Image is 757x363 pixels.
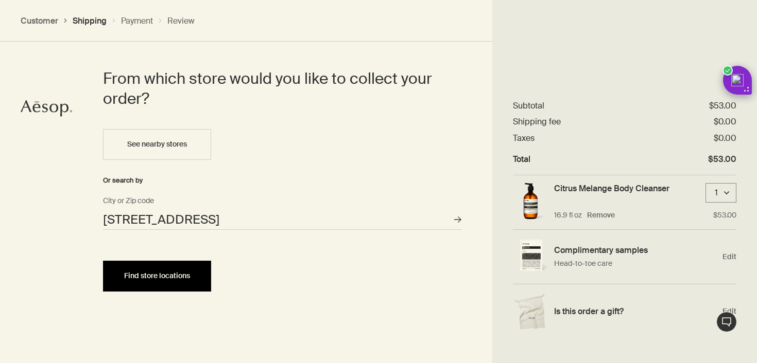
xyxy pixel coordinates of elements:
button: Review [167,15,195,26]
h4: Complimentary samples [554,245,718,256]
div: Edit [513,284,737,338]
a: Citrus Melange Body Cleanser [554,183,669,194]
dd: $53.00 [708,154,736,165]
input: City or Zip code [103,209,461,230]
button: Live Assistance [716,312,737,332]
span: Edit [722,252,736,262]
button: Find store locations [103,261,211,292]
img: Citrus Melange Body Cleanser 500mL in amber bottle with pump [513,183,549,222]
h4: Is this order a gift? [554,306,718,317]
dd: $0.00 [714,133,736,143]
dd: $53.00 [709,100,736,111]
span: Find store locations [124,272,190,280]
img: Single sample sachet [513,239,549,274]
p: Head-to-toe care [554,258,718,269]
dt: Taxes [513,133,535,143]
dt: Subtotal [513,100,544,111]
button: See nearby stores [103,129,211,160]
dd: $0.00 [714,116,736,127]
dt: Total [513,154,530,165]
div: Edit [513,230,737,284]
p: $53.00 [713,210,736,220]
button: Shipping [73,15,107,26]
p: 16.9 fl oz [554,210,582,220]
div: Or search by [103,175,461,186]
span: Edit [722,306,736,316]
span: See nearby stores [127,139,187,149]
h2: From which store would you like to collect your order? [103,68,461,108]
dt: Shipping fee [513,116,561,127]
button: Payment [121,15,153,26]
div: 1 [711,188,721,198]
button: Remove [587,210,615,220]
button: Customer [21,15,58,26]
img: Gift wrap example [513,294,549,330]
